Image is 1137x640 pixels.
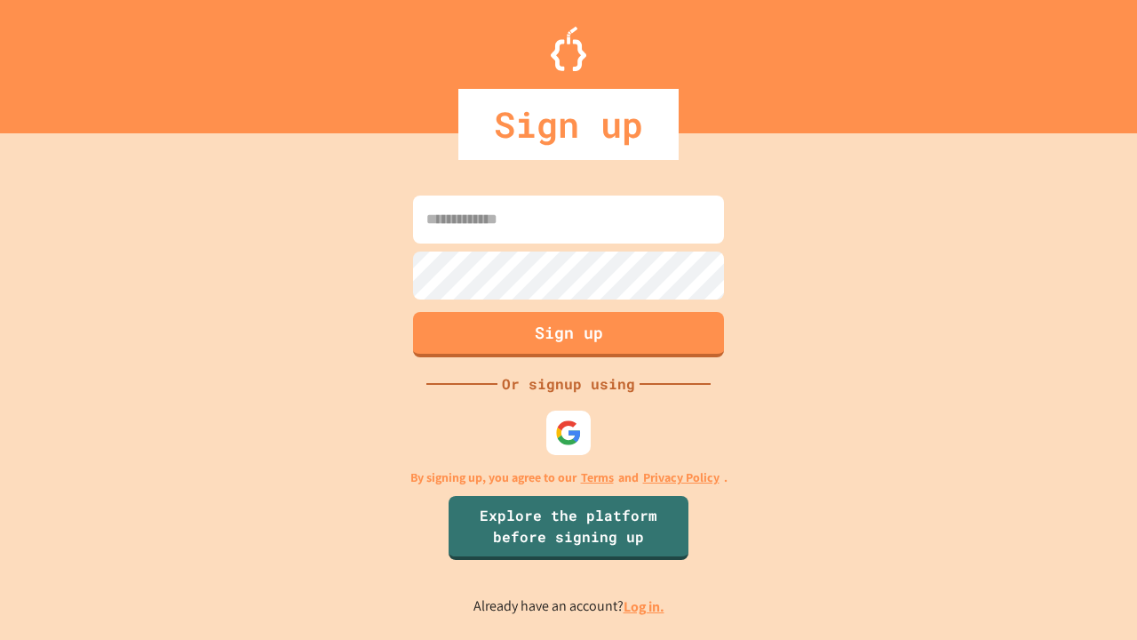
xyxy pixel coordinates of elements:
[497,373,640,395] div: Or signup using
[473,596,664,618] p: Already have an account?
[413,312,724,357] button: Sign up
[449,496,688,560] a: Explore the platform before signing up
[624,597,664,616] a: Log in.
[581,468,614,487] a: Terms
[555,420,582,446] img: google-icon.svg
[458,89,679,160] div: Sign up
[551,27,586,71] img: Logo.svg
[643,468,720,487] a: Privacy Policy
[410,468,728,487] p: By signing up, you agree to our and .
